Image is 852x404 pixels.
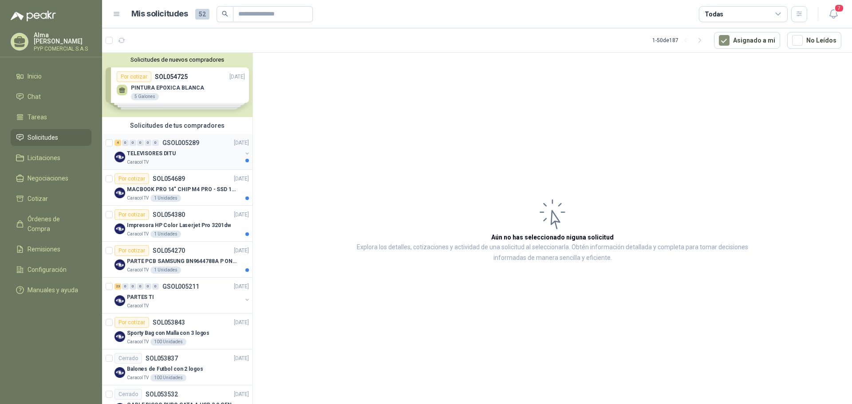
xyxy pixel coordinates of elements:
img: Company Logo [114,259,125,270]
div: 0 [137,283,144,290]
div: Por cotizar [114,209,149,220]
a: Licitaciones [11,149,91,166]
p: SOL053532 [146,391,178,397]
button: Asignado a mi [714,32,780,49]
a: 4 0 0 0 0 0 GSOL005289[DATE] Company LogoTELEVISORES DITUCaracol TV [114,137,251,166]
p: [DATE] [234,175,249,183]
img: Company Logo [114,331,125,342]
div: 0 [152,283,159,290]
a: Por cotizarSOL053843[DATE] Company LogoSporty Bag con Malla con 3 logosCaracol TV100 Unidades [102,314,252,349]
div: 0 [130,140,136,146]
span: Solicitudes [28,133,58,142]
p: Caracol TV [127,195,149,202]
div: Solicitudes de tus compradores [102,117,252,134]
p: GSOL005289 [162,140,199,146]
a: Manuales y ayuda [11,282,91,298]
h3: Aún no has seleccionado niguna solicitud [491,232,614,242]
p: Caracol TV [127,374,149,381]
p: Caracol TV [127,338,149,345]
p: [DATE] [234,318,249,327]
p: GSOL005211 [162,283,199,290]
img: Logo peakr [11,11,56,21]
span: 52 [195,9,209,20]
div: 23 [114,283,121,290]
button: 7 [825,6,841,22]
a: CerradoSOL053837[DATE] Company LogoBalones de Futbol con 2 logosCaracol TV100 Unidades [102,349,252,385]
a: Tareas [11,109,91,126]
a: Negociaciones [11,170,91,187]
p: PYP COMERCIAL S.A.S [34,46,91,51]
p: [DATE] [234,282,249,291]
button: No Leídos [787,32,841,49]
span: Negociaciones [28,173,68,183]
span: search [222,11,228,17]
p: SOL053843 [153,319,185,326]
div: 1 Unidades [150,231,181,238]
p: [DATE] [234,354,249,363]
div: 0 [122,140,129,146]
div: 0 [122,283,129,290]
p: MACBOOK PRO 14" CHIP M4 PRO - SSD 1TB RAM 24GB [127,185,237,194]
div: 1 Unidades [150,267,181,274]
span: Órdenes de Compra [28,214,83,234]
p: [DATE] [234,247,249,255]
div: 0 [145,140,151,146]
a: Por cotizarSOL054689[DATE] Company LogoMACBOOK PRO 14" CHIP M4 PRO - SSD 1TB RAM 24GBCaracol TV1 ... [102,170,252,206]
div: Solicitudes de nuevos compradoresPor cotizarSOL054725[DATE] PINTURA EPOXICA BLANCA5 GalonesPor co... [102,53,252,117]
div: Todas [705,9,723,19]
div: 0 [145,283,151,290]
p: [DATE] [234,139,249,147]
img: Company Logo [114,367,125,378]
a: Órdenes de Compra [11,211,91,237]
a: Por cotizarSOL054270[DATE] Company LogoPARTE PCB SAMSUNG BN9644788A P ONECONNECaracol TV1 Unidades [102,242,252,278]
a: 23 0 0 0 0 0 GSOL005211[DATE] Company LogoPARTES TICaracol TV [114,281,251,310]
p: [DATE] [234,390,249,399]
a: Configuración [11,261,91,278]
p: SOL054380 [153,212,185,218]
p: Caracol TV [127,302,149,310]
a: Cotizar [11,190,91,207]
div: Por cotizar [114,317,149,328]
button: Solicitudes de nuevos compradores [106,56,249,63]
div: 4 [114,140,121,146]
div: 0 [130,283,136,290]
div: Cerrado [114,353,142,364]
div: 1 - 50 de 187 [652,33,707,47]
div: 1 Unidades [150,195,181,202]
span: Licitaciones [28,153,60,163]
span: Cotizar [28,194,48,204]
p: PARTE PCB SAMSUNG BN9644788A P ONECONNE [127,257,237,266]
img: Company Logo [114,224,125,234]
a: Chat [11,88,91,105]
div: Por cotizar [114,245,149,256]
a: Inicio [11,68,91,85]
div: 0 [152,140,159,146]
span: Manuales y ayuda [28,285,78,295]
a: Remisiones [11,241,91,258]
p: Caracol TV [127,267,149,274]
p: SOL054689 [153,176,185,182]
h1: Mis solicitudes [131,8,188,20]
p: SOL053837 [146,355,178,361]
div: Cerrado [114,389,142,400]
p: Impresora HP Color Laserjet Pro 3201dw [127,221,231,230]
span: Remisiones [28,244,60,254]
span: Chat [28,92,41,102]
p: Alma [PERSON_NAME] [34,32,91,44]
img: Company Logo [114,152,125,162]
a: Por cotizarSOL054380[DATE] Company LogoImpresora HP Color Laserjet Pro 3201dwCaracol TV1 Unidades [102,206,252,242]
span: 7 [834,4,844,12]
a: Solicitudes [11,129,91,146]
img: Company Logo [114,188,125,198]
span: Configuración [28,265,67,275]
img: Company Logo [114,295,125,306]
p: Caracol TV [127,159,149,166]
span: Tareas [28,112,47,122]
p: [DATE] [234,211,249,219]
div: 100 Unidades [150,374,186,381]
p: PARTES TI [127,293,154,302]
p: Sporty Bag con Malla con 3 logos [127,329,209,337]
div: 100 Unidades [150,338,186,345]
span: Inicio [28,71,42,81]
div: Por cotizar [114,173,149,184]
